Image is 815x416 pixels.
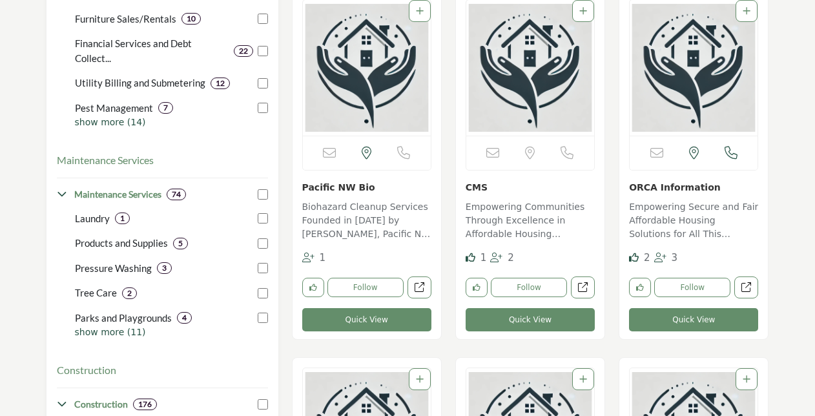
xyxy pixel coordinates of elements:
[258,399,268,410] input: Select Construction checkbox
[258,213,268,224] input: Select Laundry checkbox
[187,14,196,23] b: 10
[491,278,567,297] button: Follow
[216,79,225,88] b: 12
[167,189,186,200] div: 74 Results For Maintenance Services
[258,313,268,323] input: Select Parks and Playgrounds checkbox
[158,102,173,114] div: 7 Results For Pest Management
[508,252,514,264] span: 2
[258,288,268,298] input: Select Tree Care checkbox
[407,276,431,299] a: Open pacificnwbio in new tab
[629,253,639,262] i: Likes
[138,400,152,409] b: 176
[75,101,153,116] p: Pest Management: Comprehensive pest control services for properties.
[239,47,248,56] b: 22
[75,311,172,326] p: Parks and Playgrounds: Design and maintenance of parks and playgrounds.
[466,308,595,331] button: Quick View
[466,200,595,244] p: Empowering Communities Through Excellence in Affordable Housing Solutions This company operates a...
[75,116,268,129] p: show more (14)
[57,362,116,378] button: Construction
[302,278,324,297] button: Like listing
[258,263,268,273] input: Select Pressure Washing checkbox
[74,398,128,411] h4: Construction: Expertise in building, renovating, and improving properties to create functional an...
[579,374,587,384] a: Add To List
[258,238,268,249] input: Select Products and Supplies checkbox
[629,308,758,331] button: Quick View
[743,374,750,384] a: Add To List
[75,236,168,251] p: Products and Supplies: Supplies and products for property management and maintenance.
[416,374,424,384] a: Add To List
[302,180,431,194] h3: Pacific NW Bio
[258,78,268,88] input: Select Utility Billing and Submetering checkbox
[163,103,168,112] b: 7
[416,6,424,16] a: Add To List
[127,289,132,298] b: 2
[672,252,678,264] span: 3
[654,278,730,297] button: Follow
[122,287,137,299] div: 2 Results For Tree Care
[654,251,678,265] div: Followers
[75,12,176,26] p: Furniture Sales/Rentals: Sales and rental solutions for furniture in residential or commercial pr...
[629,182,721,192] a: ORCA Information
[302,308,431,331] button: Quick View
[234,45,253,57] div: 22 Results For Financial Services and Debt Collection
[466,278,488,297] button: Like listing
[302,182,375,192] a: Pacific NW Bio
[579,6,587,16] a: Add To List
[172,190,181,199] b: 74
[302,200,431,244] p: Biohazard Cleanup Services Founded in [DATE] by [PERSON_NAME], Pacific NW Bio is a family-owned b...
[644,252,650,264] span: 2
[211,78,230,89] div: 12 Results For Utility Billing and Submetering
[162,264,167,273] b: 3
[490,251,514,265] div: Followers
[302,197,431,244] a: Biohazard Cleanup Services Founded in [DATE] by [PERSON_NAME], Pacific NW Bio is a family-owned b...
[75,211,110,226] p: Laundry
[178,239,183,248] b: 5
[466,197,595,244] a: Empowering Communities Through Excellence in Affordable Housing Solutions This company operates a...
[319,252,325,264] span: 1
[327,278,404,297] button: Follow
[115,213,130,224] div: 1 Results For Laundry
[258,103,268,113] input: Select Pest Management checkbox
[258,46,268,56] input: Select Financial Services and Debt Collection checkbox
[75,76,205,90] p: Utility Billing and Submetering: Billing and metering systems for utilities in managed properties.
[173,238,188,249] div: 5 Results For Products and Supplies
[181,13,201,25] div: 10 Results For Furniture Sales/Rentals
[258,14,268,24] input: Select Furniture Sales/Rentals checkbox
[629,200,758,244] p: Empowering Secure and Fair Affordable Housing Solutions for All This innovative company operates ...
[302,251,326,265] div: Followers
[466,180,595,194] h3: CMS
[120,214,125,223] b: 1
[466,253,475,262] i: Like
[629,197,758,244] a: Empowering Secure and Fair Affordable Housing Solutions for All This innovative company operates ...
[743,6,750,16] a: Add To List
[177,312,192,324] div: 4 Results For Parks and Playgrounds
[75,326,268,339] p: show more (11)
[629,180,758,194] h3: ORCA Information
[75,36,229,65] p: Financial Services and Debt Collection: Financial management services, including debt recovery so...
[75,286,117,300] p: Tree Care: Professional tree care and maintenance services.
[133,399,157,410] div: 176 Results For Construction
[182,313,187,322] b: 4
[466,182,488,192] a: CMS
[75,261,152,276] p: Pressure Washing: High-pressure washing services for outdoor surfaces.
[157,262,172,274] div: 3 Results For Pressure Washing
[258,189,268,200] input: Select Maintenance Services checkbox
[734,276,758,299] a: Open orca-information in new tab
[629,278,651,297] button: Like listing
[74,188,161,201] h4: Maintenance Services: Services focused on property upkeep, ensuring safety, cleanliness, and long...
[57,152,154,168] button: Maintenance Services
[571,276,595,299] a: Open cms in new tab
[480,252,487,264] span: 1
